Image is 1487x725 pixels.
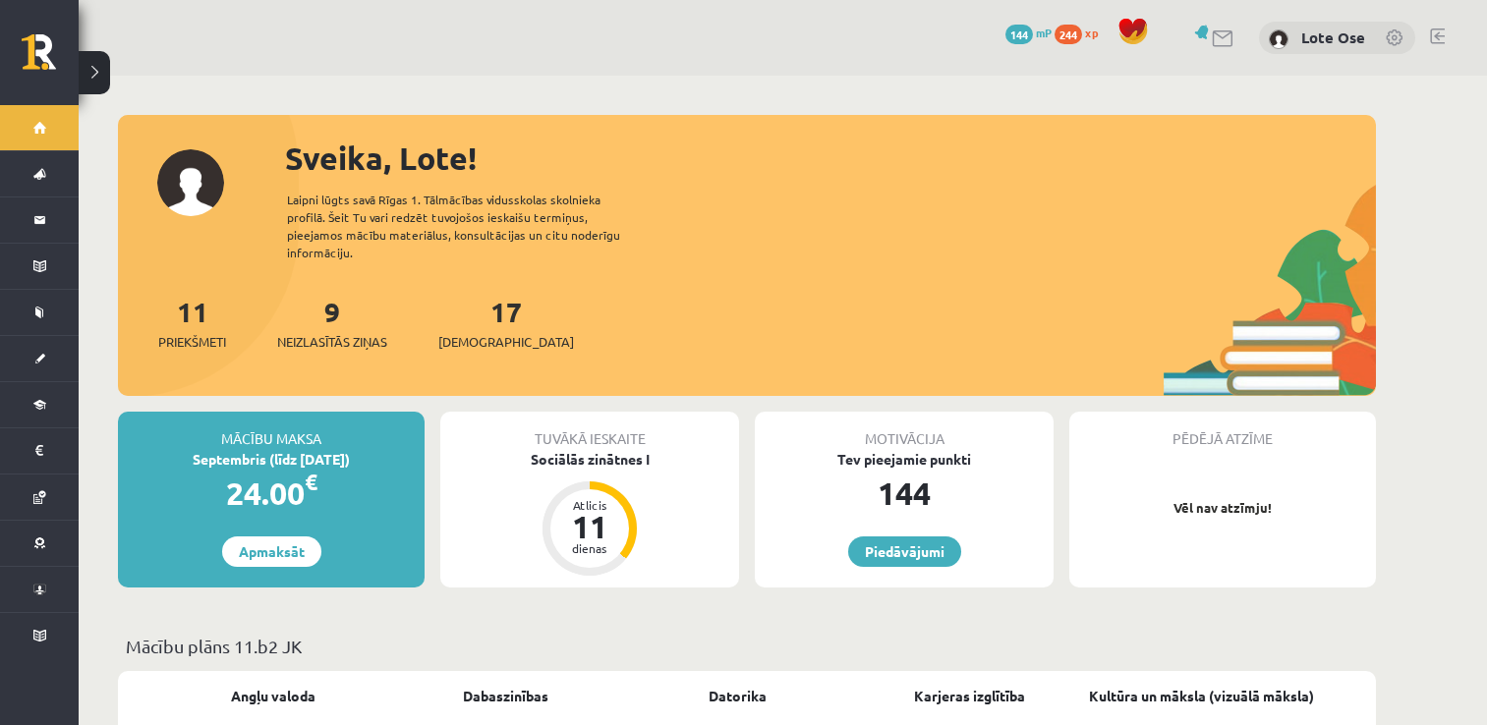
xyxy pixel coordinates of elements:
[438,332,574,352] span: [DEMOGRAPHIC_DATA]
[118,470,425,517] div: 24.00
[1069,412,1376,449] div: Pēdējā atzīme
[277,294,387,352] a: 9Neizlasītās ziņas
[440,449,739,470] div: Sociālās zinātnes I
[463,686,548,706] a: Dabaszinības
[285,135,1376,182] div: Sveika, Lote!
[1269,29,1288,49] img: Lote Ose
[118,449,425,470] div: Septembris (līdz [DATE])
[1301,28,1365,47] a: Lote Ose
[22,34,79,84] a: Rīgas 1. Tālmācības vidusskola
[1055,25,1108,40] a: 244 xp
[1055,25,1082,44] span: 244
[440,412,739,449] div: Tuvākā ieskaite
[1036,25,1052,40] span: mP
[305,468,317,496] span: €
[755,470,1054,517] div: 144
[1089,686,1314,706] a: Kultūra un māksla (vizuālā māksla)
[560,499,619,511] div: Atlicis
[914,686,1025,706] a: Karjeras izglītība
[231,686,315,706] a: Angļu valoda
[755,412,1054,449] div: Motivācija
[222,536,321,567] a: Apmaksāt
[709,686,767,706] a: Datorika
[118,412,425,449] div: Mācību maksa
[126,633,1368,659] p: Mācību plāns 11.b2 JK
[1005,25,1033,44] span: 144
[438,294,574,352] a: 17[DEMOGRAPHIC_DATA]
[158,332,226,352] span: Priekšmeti
[277,332,387,352] span: Neizlasītās ziņas
[755,449,1054,470] div: Tev pieejamie punkti
[848,536,961,567] a: Piedāvājumi
[1005,25,1052,40] a: 144 mP
[1079,498,1366,518] p: Vēl nav atzīmju!
[560,542,619,554] div: dienas
[440,449,739,579] a: Sociālās zinātnes I Atlicis 11 dienas
[560,511,619,542] div: 11
[287,191,655,261] div: Laipni lūgts savā Rīgas 1. Tālmācības vidusskolas skolnieka profilā. Šeit Tu vari redzēt tuvojošo...
[1085,25,1098,40] span: xp
[158,294,226,352] a: 11Priekšmeti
